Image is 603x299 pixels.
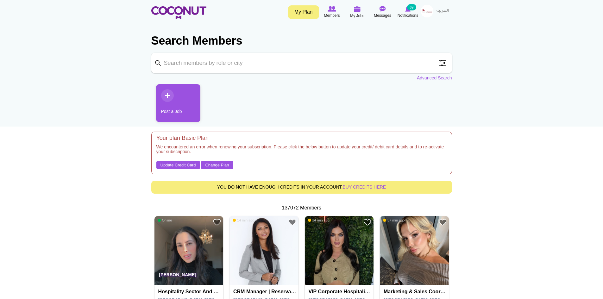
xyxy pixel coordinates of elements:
a: Advanced Search [417,75,452,81]
input: Search members by role or city [151,53,452,73]
span: Messages [374,12,391,19]
img: Messages [380,6,386,12]
h5: We encountered an error when renewing your subscription. Please click the below button to update ... [156,145,447,158]
div: 137072 Members [151,204,452,212]
h4: Hospitality sector and Marketing Support [158,289,221,295]
p: [PERSON_NAME] [154,267,223,285]
span: Members [324,12,340,19]
a: Add to Favourites [213,218,221,226]
img: Home [151,6,206,19]
h4: Marketing & Sales Coordinator [384,289,447,295]
img: My Jobs [354,6,361,12]
a: Messages Messages [370,5,395,19]
a: Add to Favourites [288,218,296,226]
a: العربية [433,5,452,17]
span: Notifications [398,12,418,19]
a: Notifications Notifications 69 [395,5,421,19]
h4: VIP Corporate Hospitality Concierge and PR [309,289,372,295]
span: Online [158,218,172,222]
a: My Jobs My Jobs [345,5,370,20]
a: Browse Members Members [319,5,345,19]
a: Post a Job [156,84,200,122]
a: buy credits here [343,184,386,190]
li: 1 / 1 [151,84,196,127]
h5: You do not have enough credits in your account, [156,185,447,190]
small: 69 [407,4,416,10]
span: 37 min ago [383,218,405,222]
img: Browse Members [328,6,336,12]
span: 14 min ago [308,218,330,222]
h4: Your plan Basic Plan [156,135,447,141]
a: My Plan [288,5,319,19]
a: Add to Favourites [363,218,371,226]
span: 14 min ago [233,218,254,222]
img: Notifications [405,6,411,12]
a: Update Credit Card [156,161,200,170]
a: Add to Favourites [439,218,447,226]
span: My Jobs [350,13,364,19]
h2: Search Members [151,33,452,48]
a: Change Plan [201,161,233,170]
h4: CRM Manager | Reservations Manager | Guest Relations Manager [233,289,296,295]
